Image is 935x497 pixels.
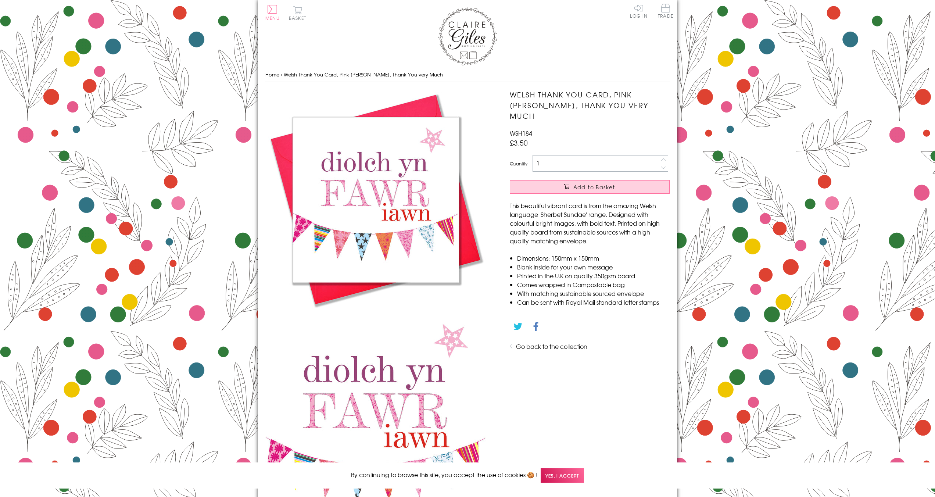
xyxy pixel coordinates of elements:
span: Add to Basket [573,183,615,191]
img: Welsh Thank You Card, Pink Bunting, Thank You very Much [265,89,486,310]
li: Blank inside for your own message [517,262,670,271]
a: Trade [658,4,673,19]
p: This beautiful vibrant card is from the amazing Welsh language 'Sherbet Sundae' range. Designed w... [510,201,670,245]
li: Comes wrapped in Compostable bag [517,280,670,289]
span: Welsh Thank You Card, Pink [PERSON_NAME], Thank You very Much [284,71,443,78]
a: Home [265,71,279,78]
li: Printed in the U.K on quality 350gsm board [517,271,670,280]
span: WSH184 [510,129,532,137]
img: Claire Giles Greetings Cards [438,7,497,65]
span: Yes, I accept [541,468,584,483]
li: With matching sustainable sourced envelope [517,289,670,298]
button: Add to Basket [510,180,670,194]
label: Quantity [510,160,527,167]
a: Log In [630,4,648,18]
h1: Welsh Thank You Card, Pink [PERSON_NAME], Thank You very Much [510,89,670,121]
span: £3.50 [510,137,528,148]
button: Basket [287,6,308,20]
a: Go back to the collection [516,342,587,351]
li: Can be sent with Royal Mail standard letter stamps [517,298,670,307]
nav: breadcrumbs [265,67,670,82]
span: Menu [265,15,280,21]
span: › [281,71,282,78]
button: Menu [265,5,280,20]
span: Trade [658,4,673,18]
li: Dimensions: 150mm x 150mm [517,254,670,262]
